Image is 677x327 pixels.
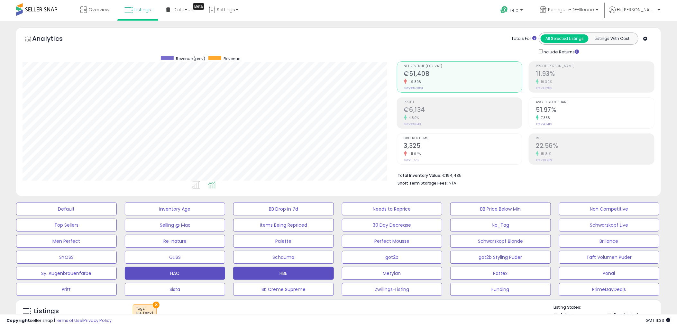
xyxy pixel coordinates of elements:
button: Default [16,203,117,215]
small: Prev: 10.25% [536,86,552,90]
button: Top Sellers [16,219,117,232]
small: -9.89% [407,79,422,84]
p: Listing States: [554,304,661,311]
button: Taft Volumen Puder [559,251,660,264]
button: got2b [342,251,443,264]
b: Short Term Storage Fees: [398,180,448,186]
a: Hi [PERSON_NAME] [609,6,660,21]
h5: Listings [34,307,59,316]
span: ROI [536,137,654,140]
button: Items Being Repriced [233,219,334,232]
h2: 51.97% [536,106,654,115]
button: BB Drop in 7d [233,203,334,215]
button: Re-nature [125,235,225,248]
small: 7.35% [539,115,551,120]
h2: 11.93% [536,70,654,79]
small: 15.81% [539,151,551,156]
i: Get Help [500,6,508,14]
button: No_Tag [450,219,551,232]
span: Overview [88,6,109,13]
small: 16.39% [539,79,552,84]
div: seller snap | | [6,318,112,324]
button: 30 Day Decrease [342,219,443,232]
button: Selling @ Max [125,219,225,232]
button: Non Competitive [559,203,660,215]
button: BB Price Below Min [450,203,551,215]
button: × [153,302,160,308]
button: Brillance [559,235,660,248]
span: DataHub [173,6,194,13]
button: All Selected Listings [541,34,589,43]
small: Prev: €57,053 [404,86,423,90]
button: Sy. Augenbrauenfarbe [16,267,117,280]
span: Profit [PERSON_NAME] [536,65,654,68]
h2: €51,408 [404,70,522,79]
span: Listings [134,6,151,13]
strong: Copyright [6,317,30,323]
span: Ordered Items [404,137,522,140]
h2: 3,325 [404,142,522,151]
button: HBE [233,267,334,280]
h5: Analytics [32,34,75,45]
small: Prev: 19.48% [536,158,552,162]
button: Metylan [342,267,443,280]
span: Net Revenue (Exc. VAT) [404,65,522,68]
label: Active [561,312,572,317]
h2: €6,134 [404,106,522,115]
button: Inventory Age [125,203,225,215]
button: got2b Styling Puder [450,251,551,264]
button: GLISS [125,251,225,264]
button: Pattex [450,267,551,280]
button: Schauma [233,251,334,264]
button: Schwarzkopf Blonde [450,235,551,248]
small: 4.89% [407,115,419,120]
label: Deactivated [614,312,638,317]
b: Total Inventory Value: [398,173,442,178]
div: Tooltip anchor [193,3,204,10]
span: Avg. Buybox Share [536,101,654,104]
button: Perfect Mousse [342,235,443,248]
button: Pritt [16,283,117,296]
span: Hi [PERSON_NAME] [617,6,656,13]
small: Prev: 48.41% [536,122,552,126]
span: Revenue [224,56,240,61]
button: Schwarzkopf Live [559,219,660,232]
button: Palette [233,235,334,248]
a: Terms of Use [55,317,82,323]
span: Revenue (prev) [176,56,205,61]
span: Tags : [136,306,153,316]
div: Include Returns [534,48,587,55]
span: Profit [404,101,522,104]
button: Zwillings-Listing [342,283,443,296]
li: €194,435 [398,171,650,179]
small: Prev: €5,848 [404,122,421,126]
span: Pennguin-DE-Illeone [548,6,594,13]
button: Sista [125,283,225,296]
span: N/A [449,180,457,186]
button: SK Creme Supreme [233,283,334,296]
div: Totals For [511,36,536,42]
span: 2025-09-11 11:33 GMT [646,317,671,323]
button: Men Perfect [16,235,117,248]
h2: 22.56% [536,142,654,151]
span: Help [510,7,518,13]
button: Ponal [559,267,660,280]
div: HBE (any) [136,311,153,315]
a: Privacy Policy [83,317,112,323]
button: Listings With Cost [588,34,636,43]
button: Needs to Reprice [342,203,443,215]
small: Prev: 3,776 [404,158,419,162]
button: SYOSS [16,251,117,264]
button: PrimeDayDeals [559,283,660,296]
button: HAC [125,267,225,280]
small: -11.94% [407,151,421,156]
button: Funding [450,283,551,296]
a: Help [495,1,529,21]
